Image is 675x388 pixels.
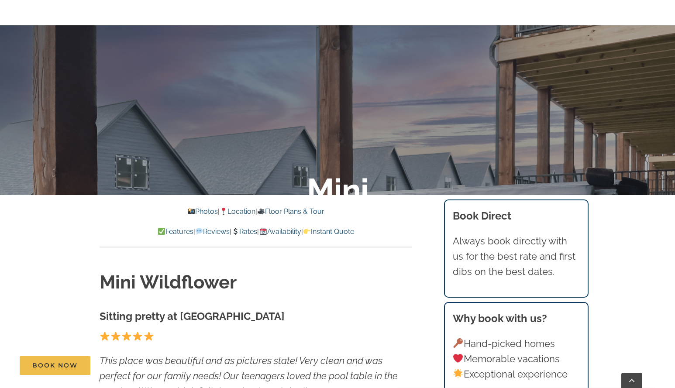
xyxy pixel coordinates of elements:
a: Instant Quote [303,227,354,236]
img: ⭐️ [122,331,131,341]
p: | | [100,206,412,217]
img: 💲 [232,228,239,235]
b: Mini Wildflower [254,171,421,246]
p: Hand-picked homes Memorable vacations Exceptional experience [453,336,580,382]
h1: Mini Wildflower [100,270,412,295]
img: 🎥 [258,208,265,215]
img: 🔑 [453,338,463,348]
a: Location [220,207,255,216]
a: Book Now [20,356,90,375]
p: Always book directly with us for the best rate and first dibs on the best dates. [453,233,580,280]
h3: Why book with us? [453,311,580,326]
p: | | | | [100,226,412,237]
img: ⭐️ [133,331,142,341]
a: Rates [231,227,257,236]
img: ⭐️ [111,331,121,341]
strong: Sitting pretty at [GEOGRAPHIC_DATA] [100,310,285,323]
a: Photos [187,207,217,216]
a: Features [158,227,193,236]
a: Floor Plans & Tour [257,207,324,216]
a: Availability [259,227,301,236]
img: 💬 [196,228,203,235]
img: ⭐️ [144,331,154,341]
img: ✅ [158,228,165,235]
span: Book Now [32,362,78,369]
img: 👉 [303,228,310,235]
img: ⭐️ [100,331,110,341]
a: Reviews [195,227,230,236]
img: ❤️ [453,354,463,363]
img: 📍 [220,208,227,215]
img: 📆 [260,228,267,235]
b: Book Direct [453,209,511,222]
img: 📸 [188,208,195,215]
